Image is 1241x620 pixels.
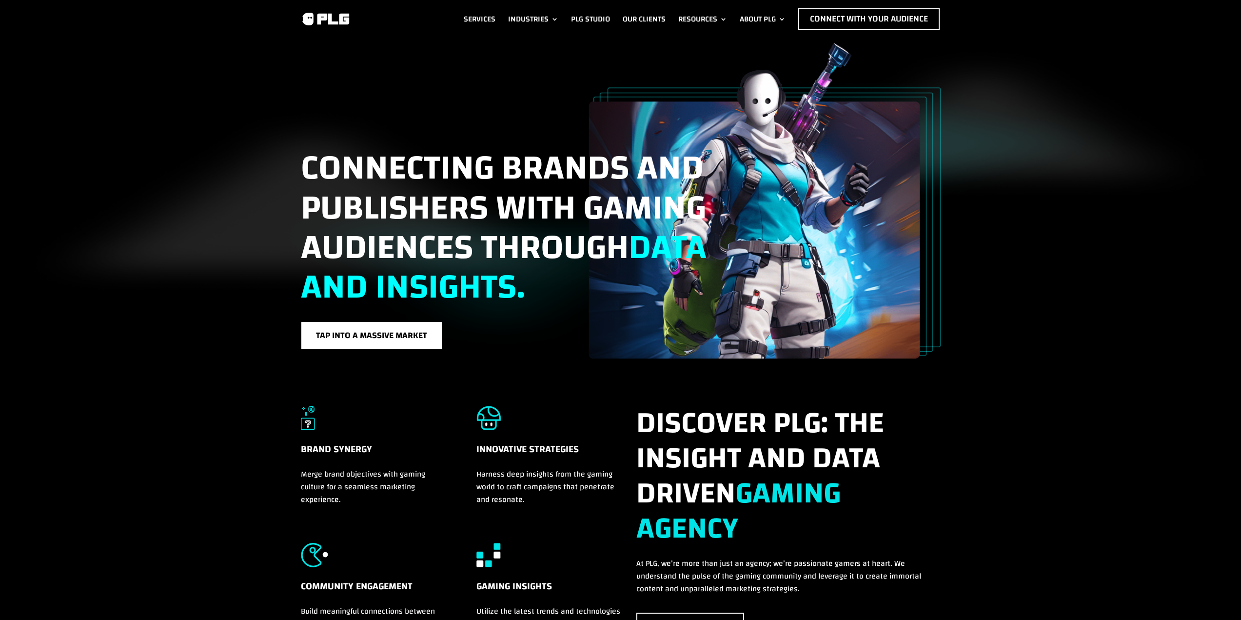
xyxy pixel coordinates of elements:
a: Connect with Your Audience [798,8,940,30]
strong: gaming Agency [636,465,841,556]
h2: Discover PLG: The insight and data driven [636,406,939,557]
p: At PLG, we’re more than just an agency; we’re passionate gamers at heart. We understand the pulse... [636,557,939,595]
span: data and insights. [301,215,707,319]
span: Connecting brands and publishers with gaming audiences through [301,136,707,319]
a: About PLG [740,8,786,30]
a: PLG Studio [571,8,610,30]
p: Harness deep insights from the gaming world to craft campaigns that penetrate and resonate. [476,468,624,506]
img: Brand Synergy [301,406,315,430]
h5: Community Engagement [301,579,442,605]
h5: Innovative Strategies [476,442,624,468]
a: Services [464,8,495,30]
iframe: Chat Widget [1192,573,1241,620]
a: Tap into a massive market [301,321,442,350]
a: Industries [508,8,558,30]
h5: Brand Synergy [301,442,442,468]
a: Our Clients [623,8,666,30]
p: Merge brand objectives with gaming culture for a seamless marketing experience. [301,468,442,506]
h5: Gaming Insights [476,579,624,605]
a: Resources [678,8,727,30]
